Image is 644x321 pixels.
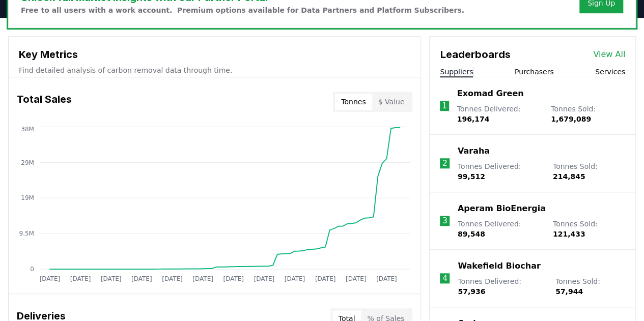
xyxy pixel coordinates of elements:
tspan: 9.5M [19,230,34,237]
button: Tonnes [335,94,372,110]
a: Exomad Green [457,87,524,100]
p: Find detailed analysis of carbon removal data through time. [19,65,410,75]
button: Suppliers [440,67,473,77]
tspan: [DATE] [346,275,367,282]
a: Aperam BioEnergia [458,202,546,215]
p: Tonnes Delivered : [458,161,543,182]
h3: Total Sales [17,92,72,112]
tspan: 0 [30,266,34,273]
tspan: [DATE] [101,275,122,282]
p: 3 [442,215,447,227]
tspan: [DATE] [131,275,152,282]
tspan: [DATE] [192,275,213,282]
p: Tonnes Delivered : [458,276,545,297]
tspan: [DATE] [376,275,397,282]
p: 2 [442,157,447,169]
p: Tonnes Sold : [553,161,625,182]
p: Tonnes Sold : [553,219,625,239]
h3: Leaderboards [440,47,510,62]
a: Wakefield Biochar [458,260,540,272]
span: 57,936 [458,287,485,296]
a: View All [593,48,625,61]
tspan: [DATE] [40,275,61,282]
a: Varaha [458,145,490,157]
p: 4 [442,272,447,284]
tspan: [DATE] [223,275,244,282]
button: Services [595,67,625,77]
span: 121,433 [553,230,585,238]
tspan: 19M [21,194,34,201]
tspan: [DATE] [254,275,275,282]
p: Free to all users with a work account. Premium options available for Data Partners and Platform S... [21,5,464,15]
tspan: [DATE] [162,275,183,282]
p: Tonnes Sold : [555,276,625,297]
tspan: 38M [21,125,34,132]
p: Tonnes Delivered : [458,219,543,239]
span: 214,845 [553,172,585,181]
tspan: [DATE] [70,275,91,282]
p: Tonnes Delivered : [457,104,541,124]
span: 1,679,089 [551,115,591,123]
button: Purchasers [515,67,554,77]
span: 89,548 [458,230,485,238]
button: $ Value [372,94,411,110]
tspan: [DATE] [315,275,336,282]
span: 196,174 [457,115,490,123]
tspan: [DATE] [285,275,305,282]
p: 1 [442,100,447,112]
tspan: 29M [21,159,34,166]
span: 57,944 [555,287,583,296]
span: 99,512 [458,172,485,181]
h3: Key Metrics [19,47,410,62]
p: Tonnes Sold : [551,104,625,124]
